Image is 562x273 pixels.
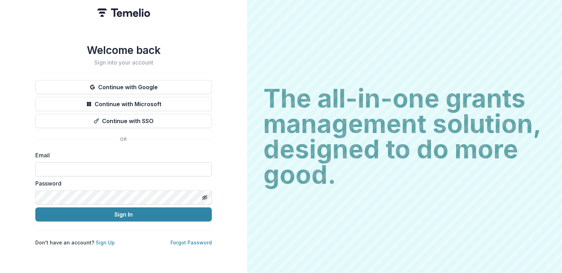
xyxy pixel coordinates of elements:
[35,59,212,66] h2: Sign into your account
[35,80,212,94] button: Continue with Google
[35,179,208,188] label: Password
[35,151,208,159] label: Email
[199,192,210,203] button: Toggle password visibility
[35,239,115,246] p: Don't have an account?
[96,239,115,245] a: Sign Up
[35,207,212,222] button: Sign In
[35,44,212,56] h1: Welcome back
[35,114,212,128] button: Continue with SSO
[35,97,212,111] button: Continue with Microsoft
[171,239,212,245] a: Forgot Password
[97,8,150,17] img: Temelio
